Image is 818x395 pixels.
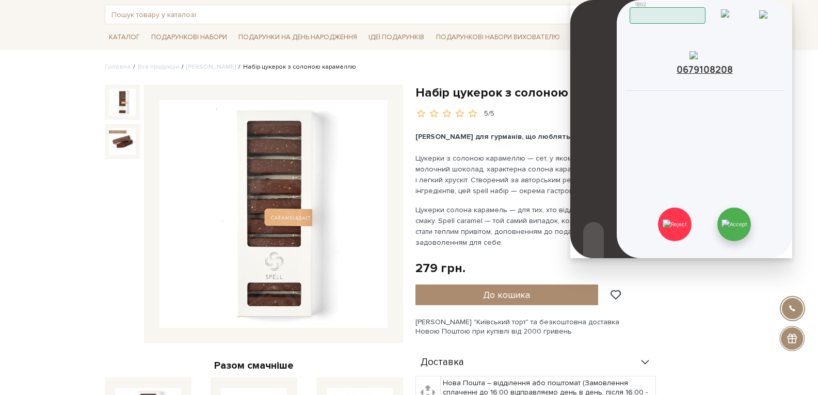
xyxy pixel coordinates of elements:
a: Подарунки на День народження [234,29,361,45]
div: [PERSON_NAME] "Київський торт" та безкоштовна доставка Новою Поштою при купівлі від 2000 гривень [415,318,714,336]
img: Набір цукерок з солоною карамеллю [109,128,136,155]
span: Цукерки з солоною карамеллю — сет, у якому зійшлося все: ніжний молочний шоколад, характерна соло... [415,154,657,195]
a: Подарункові набори вихователю [432,28,564,46]
a: Вся продукція [138,63,179,71]
a: Головна [105,63,131,71]
img: Набір цукерок з солоною карамеллю [159,100,388,328]
div: 279 грн. [415,260,466,276]
li: Набір цукерок з солоною карамеллю [236,62,356,72]
a: Подарункові набори [147,29,231,45]
div: 5/5 [484,109,494,119]
span: До кошика [483,289,530,301]
span: Цукерки солона карамель — для тих, хто віддає перевагу виразному смаку. Spell caramel — той самий... [415,206,657,247]
span: Доставка [421,358,464,367]
img: Набір цукерок з солоною карамеллю [109,89,136,116]
a: [PERSON_NAME] [186,63,236,71]
input: Пошук товару у каталозі [105,5,689,24]
h1: Набір цукерок з солоною карамеллю [415,85,714,101]
div: Разом смачніше [105,359,403,372]
span: [PERSON_NAME] для гурманів, що люблять життя на смак [415,132,624,141]
a: Корпоративним клієнтам [567,28,669,46]
a: Ідеї подарунків [364,29,428,45]
button: До кошика [415,285,599,305]
a: Каталог [105,29,144,45]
